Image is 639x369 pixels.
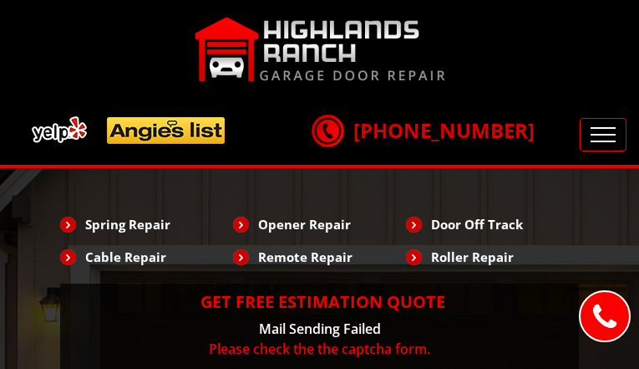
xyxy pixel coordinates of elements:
img: add.png [25,110,232,151]
li: Door Off Track [406,210,579,238]
li: Cable Repair [60,243,233,271]
img: Highlands-Ranch.png [195,17,445,82]
button: Toggle navigation [580,118,626,151]
a: [PHONE_NUMBER] [312,116,535,144]
li: Spring Repair [60,210,233,238]
p: Please check the the captcha form. [68,339,571,359]
li: Roller Repair [406,243,579,271]
h2: Get Free Estimation Quote [68,292,571,312]
li: Opener Repair [233,210,406,238]
img: call.png [307,110,348,151]
span: Mail Sending Failed [259,320,381,338]
li: Remote Repair [233,243,406,271]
